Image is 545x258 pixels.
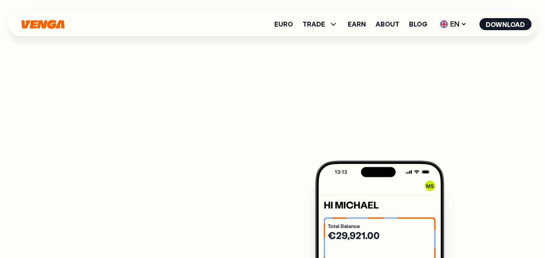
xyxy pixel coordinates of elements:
a: Blog [409,21,427,27]
span: TRADE [303,19,338,29]
img: flag-uk [440,20,448,28]
a: Euro [274,21,293,27]
span: TRADE [303,21,325,27]
a: Earn [348,21,366,27]
a: About [376,21,399,27]
svg: Home [20,20,65,29]
span: EN [437,18,470,31]
button: Download [479,18,531,30]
